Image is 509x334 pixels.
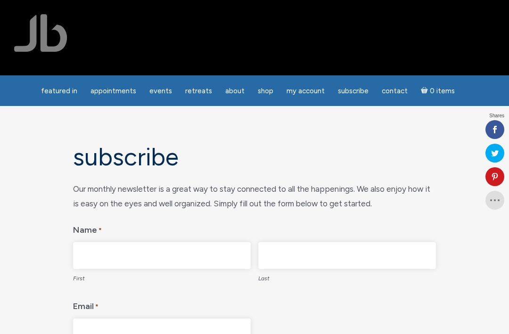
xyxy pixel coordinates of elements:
[41,87,77,95] span: featured in
[430,88,455,95] span: 0 items
[90,87,136,95] span: Appointments
[35,82,83,100] a: featured in
[73,182,436,211] div: Our monthly newsletter is a great way to stay connected to all the happenings. We also enjoy how ...
[382,87,408,95] span: Contact
[281,82,330,100] a: My Account
[185,87,212,95] span: Retreats
[489,114,504,118] span: Shares
[149,87,172,95] span: Events
[180,82,218,100] a: Retreats
[252,82,279,100] a: Shop
[258,87,273,95] span: Shop
[73,144,436,171] h1: Subscribe
[225,87,245,95] span: About
[376,82,413,100] a: Contact
[73,218,436,238] legend: Name
[144,82,178,100] a: Events
[73,294,99,315] label: Email
[73,269,251,286] label: First
[258,269,436,286] label: Last
[287,87,325,95] span: My Account
[14,14,67,52] img: Jamie Butler. The Everyday Medium
[332,82,374,100] a: Subscribe
[415,81,460,100] a: Cart0 items
[85,82,142,100] a: Appointments
[338,87,369,95] span: Subscribe
[220,82,250,100] a: About
[421,87,430,95] i: Cart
